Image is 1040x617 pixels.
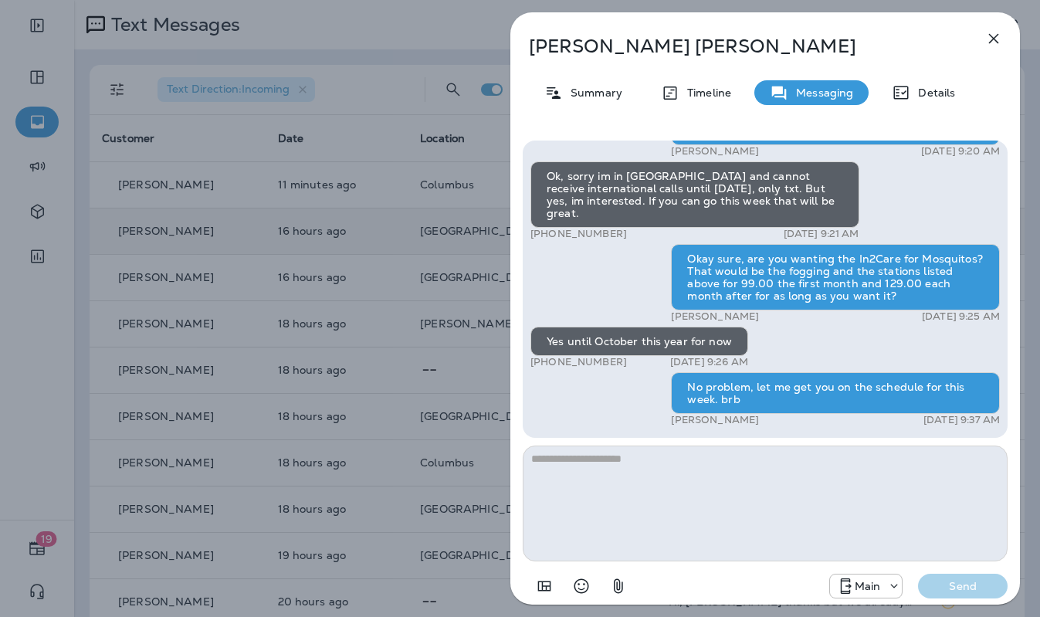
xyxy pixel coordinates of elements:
p: Messaging [788,86,853,99]
p: Summary [563,86,622,99]
button: Select an emoji [566,571,597,602]
p: [PERSON_NAME] [671,310,759,323]
p: [PERSON_NAME] [671,145,759,158]
div: +1 (817) 482-3792 [830,577,903,595]
p: [DATE] 9:26 AM [670,356,748,368]
div: Ok, sorry im in [GEOGRAPHIC_DATA] and cannot receive international calls until [DATE], only txt. ... [530,161,859,228]
div: Yes until October this year for now [530,327,748,356]
p: [PERSON_NAME] [671,414,759,426]
p: [DATE] 9:21 AM [784,228,859,240]
p: [DATE] 9:25 AM [922,310,1000,323]
p: [DATE] 9:37 AM [923,414,1000,426]
p: [PERSON_NAME] [PERSON_NAME] [529,36,950,57]
div: No problem, let me get you on the schedule for this week. brb [671,372,1000,414]
p: Details [910,86,955,99]
p: [PHONE_NUMBER] [530,228,627,240]
p: [DATE] 9:20 AM [921,145,1000,158]
p: [PHONE_NUMBER] [530,356,627,368]
div: Okay sure, are you wanting the In2Care for Mosquitos? That would be the fogging and the stations ... [671,244,1000,310]
p: Timeline [679,86,731,99]
p: Main [855,580,881,592]
button: Add in a premade template [529,571,560,602]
